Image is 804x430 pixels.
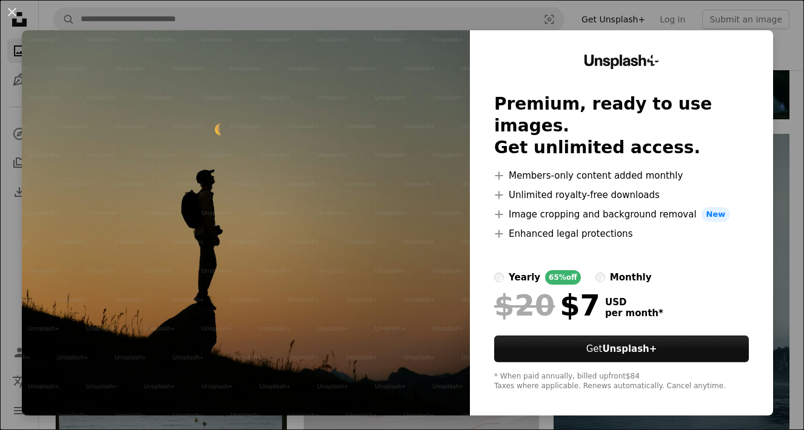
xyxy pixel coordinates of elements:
div: yearly [509,270,540,285]
span: USD [605,297,663,308]
li: Image cropping and background removal [494,207,749,222]
span: $20 [494,289,555,321]
span: per month * [605,308,663,319]
li: Members-only content added monthly [494,168,749,183]
input: yearly65%off [494,273,504,282]
li: Enhanced legal protections [494,227,749,241]
h2: Premium, ready to use images. Get unlimited access. [494,93,749,159]
span: New [702,207,731,222]
div: $7 [494,289,600,321]
input: monthly [595,273,605,282]
div: 65% off [545,270,581,285]
div: monthly [610,270,652,285]
button: GetUnsplash+ [494,336,749,362]
strong: Unsplash+ [602,343,657,354]
div: * When paid annually, billed upfront $84 Taxes where applicable. Renews automatically. Cancel any... [494,372,749,391]
li: Unlimited royalty-free downloads [494,188,749,202]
